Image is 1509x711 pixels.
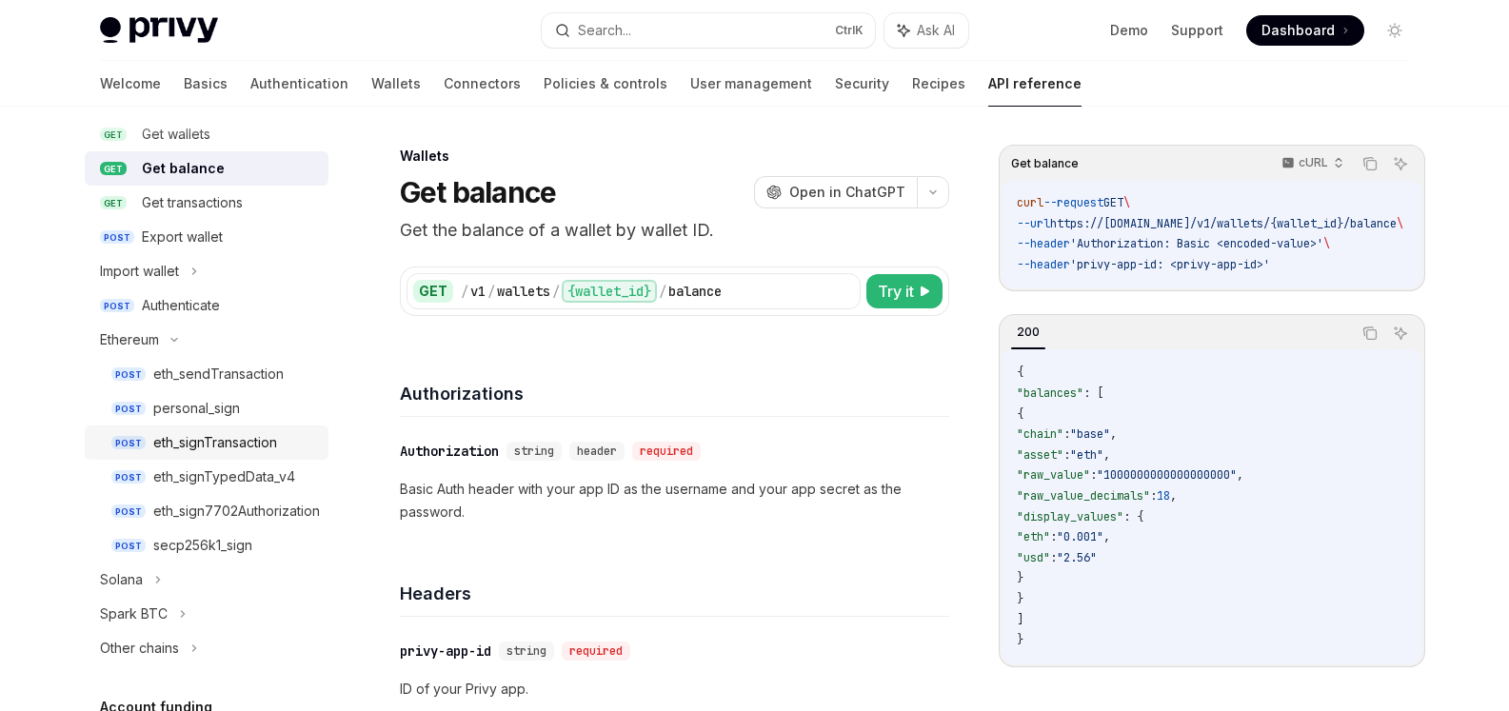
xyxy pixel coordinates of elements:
div: Export wallet [142,226,223,248]
span: string [514,444,554,459]
span: , [1103,529,1110,544]
span: Ask AI [917,21,955,40]
div: / [659,282,666,301]
span: } [1017,570,1023,585]
div: secp256k1_sign [153,534,252,557]
a: POSTsecp256k1_sign [85,528,328,563]
a: Security [835,61,889,107]
button: Open in ChatGPT [754,176,917,208]
div: eth_signTypedData_v4 [153,465,295,488]
span: Get balance [1011,156,1079,171]
span: --header [1017,236,1070,251]
span: , [1170,488,1177,504]
a: Dashboard [1246,15,1364,46]
span: POST [100,230,134,245]
h4: Authorizations [400,381,949,406]
div: v1 [470,282,486,301]
h1: Get balance [400,175,557,209]
a: POSTeth_sendTransaction [85,357,328,391]
span: "0.001" [1057,529,1103,544]
span: , [1103,447,1110,463]
a: Welcome [100,61,161,107]
span: "base" [1070,426,1110,442]
a: User management [690,61,812,107]
p: Get the balance of a wallet by wallet ID. [400,217,949,244]
p: cURL [1299,155,1328,170]
span: "usd" [1017,550,1050,565]
span: GET [100,162,127,176]
span: POST [111,367,146,382]
span: Try it [878,280,914,303]
a: API reference [988,61,1082,107]
span: --header [1017,257,1070,272]
span: } [1017,632,1023,647]
span: : [1063,447,1070,463]
span: header [577,444,617,459]
button: Ask AI [1388,151,1413,176]
span: Ctrl K [835,23,864,38]
div: Get balance [142,157,225,180]
span: "1000000000000000000" [1097,467,1237,483]
div: Authorization [400,442,499,461]
span: "raw_value" [1017,467,1090,483]
span: Dashboard [1261,21,1335,40]
p: ID of your Privy app. [400,678,949,701]
div: Solana [100,568,143,591]
div: / [461,282,468,301]
a: Recipes [912,61,965,107]
button: Copy the contents from the code block [1358,151,1382,176]
a: POSTeth_sign7702Authorization [85,494,328,528]
div: Ethereum [100,328,159,351]
a: Support [1171,21,1223,40]
span: : { [1123,509,1143,524]
div: / [552,282,560,301]
button: Copy the contents from the code block [1358,321,1382,346]
a: Connectors [444,61,521,107]
button: cURL [1271,148,1352,180]
span: POST [111,402,146,416]
a: POSTeth_signTransaction [85,425,328,460]
div: Authenticate [142,294,220,317]
span: : [1063,426,1070,442]
button: Ask AI [1388,321,1413,346]
a: Demo [1110,21,1148,40]
span: 18 [1157,488,1170,504]
span: , [1110,426,1117,442]
span: curl [1017,195,1043,210]
a: Policies & controls [544,61,667,107]
p: Basic Auth header with your app ID as the username and your app secret as the password. [400,478,949,523]
a: POSTExport wallet [85,220,328,254]
div: / [487,282,495,301]
span: : [1090,467,1097,483]
div: required [632,442,701,461]
div: GET [413,280,453,303]
a: Authentication [250,61,348,107]
div: Import wallet [100,260,179,283]
div: privy-app-id [400,642,491,661]
div: required [562,642,630,661]
div: Search... [578,19,631,42]
span: string [506,643,546,659]
span: 'privy-app-id: <privy-app-id>' [1070,257,1270,272]
span: --url [1017,216,1050,231]
div: 200 [1011,321,1045,344]
span: Open in ChatGPT [789,183,905,202]
button: Try it [866,274,943,308]
span: \ [1397,216,1403,231]
img: light logo [100,17,218,44]
span: GET [100,196,127,210]
div: eth_sign7702Authorization [153,500,320,523]
a: Wallets [371,61,421,107]
button: Toggle dark mode [1380,15,1410,46]
a: Basics [184,61,228,107]
button: Ask AI [884,13,968,48]
span: "raw_value_decimals" [1017,488,1150,504]
span: "2.56" [1057,550,1097,565]
span: POST [111,539,146,553]
div: balance [668,282,722,301]
span: https://[DOMAIN_NAME]/v1/wallets/{wallet_id}/balance [1050,216,1397,231]
span: : [1150,488,1157,504]
span: { [1017,365,1023,380]
a: POSTpersonal_sign [85,391,328,425]
a: GETGet transactions [85,186,328,220]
